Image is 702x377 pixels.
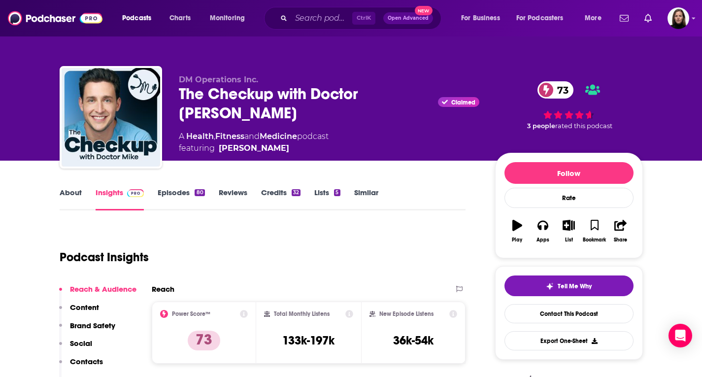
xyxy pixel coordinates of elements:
span: Claimed [451,100,475,105]
h1: Podcast Insights [60,250,149,265]
button: Bookmark [582,213,607,249]
div: Rate [504,188,634,208]
h2: New Episode Listens [379,310,434,317]
button: Follow [504,162,634,184]
h2: Total Monthly Listens [274,310,330,317]
p: Social [70,339,92,348]
a: Fitness [215,132,244,141]
button: Play [504,213,530,249]
div: 32 [292,189,301,196]
button: Content [59,303,99,321]
a: Contact This Podcast [504,304,634,323]
span: DM Operations Inc. [179,75,258,84]
a: Medicine [260,132,297,141]
div: Share [614,237,627,243]
p: 73 [188,331,220,350]
a: Health [186,132,214,141]
a: Lists5 [314,188,340,210]
p: Reach & Audience [70,284,136,294]
span: Charts [169,11,191,25]
span: 3 people [527,122,555,130]
p: Contacts [70,357,103,366]
h2: Power Score™ [172,310,210,317]
button: List [556,213,581,249]
img: Podchaser - Follow, Share and Rate Podcasts [8,9,102,28]
div: Bookmark [583,237,606,243]
button: Share [607,213,633,249]
span: rated this podcast [555,122,612,130]
button: Social [59,339,92,357]
a: Show notifications dropdown [640,10,656,27]
button: Open AdvancedNew [383,12,433,24]
a: Dr. Mikhail Varshavski [219,142,289,154]
div: List [565,237,573,243]
div: Open Intercom Messenger [669,324,692,347]
span: featuring [179,142,329,154]
span: Podcasts [122,11,151,25]
div: 5 [334,189,340,196]
div: 73 3 peoplerated this podcast [495,75,643,137]
a: About [60,188,82,210]
span: New [415,6,433,15]
span: For Podcasters [516,11,564,25]
a: Charts [163,10,197,26]
h3: 133k-197k [282,333,334,348]
div: Search podcasts, credits, & more... [273,7,451,30]
button: open menu [454,10,512,26]
span: Monitoring [210,11,245,25]
button: Apps [530,213,556,249]
img: User Profile [668,7,689,29]
button: open menu [578,10,614,26]
div: A podcast [179,131,329,154]
a: Credits32 [261,188,301,210]
span: and [244,132,260,141]
div: 80 [195,189,204,196]
a: 73 [537,81,573,99]
button: Show profile menu [668,7,689,29]
button: tell me why sparkleTell Me Why [504,275,634,296]
img: Podchaser Pro [127,189,144,197]
input: Search podcasts, credits, & more... [291,10,352,26]
p: Content [70,303,99,312]
a: Episodes80 [158,188,204,210]
button: open menu [115,10,164,26]
div: Play [512,237,522,243]
h3: 36k-54k [393,333,434,348]
img: The Checkup with Doctor Mike [62,68,160,167]
a: InsightsPodchaser Pro [96,188,144,210]
span: Tell Me Why [558,282,592,290]
span: For Business [461,11,500,25]
button: Contacts [59,357,103,375]
h2: Reach [152,284,174,294]
button: open menu [510,10,578,26]
button: open menu [203,10,258,26]
span: , [214,132,215,141]
span: Ctrl K [352,12,375,25]
a: Reviews [219,188,247,210]
button: Brand Safety [59,321,115,339]
p: Brand Safety [70,321,115,330]
img: tell me why sparkle [546,282,554,290]
button: Export One-Sheet [504,331,634,350]
div: Apps [536,237,549,243]
button: Reach & Audience [59,284,136,303]
span: 73 [547,81,573,99]
span: More [585,11,602,25]
span: Open Advanced [388,16,429,21]
a: Similar [354,188,378,210]
span: Logged in as BevCat3 [668,7,689,29]
a: Show notifications dropdown [616,10,633,27]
